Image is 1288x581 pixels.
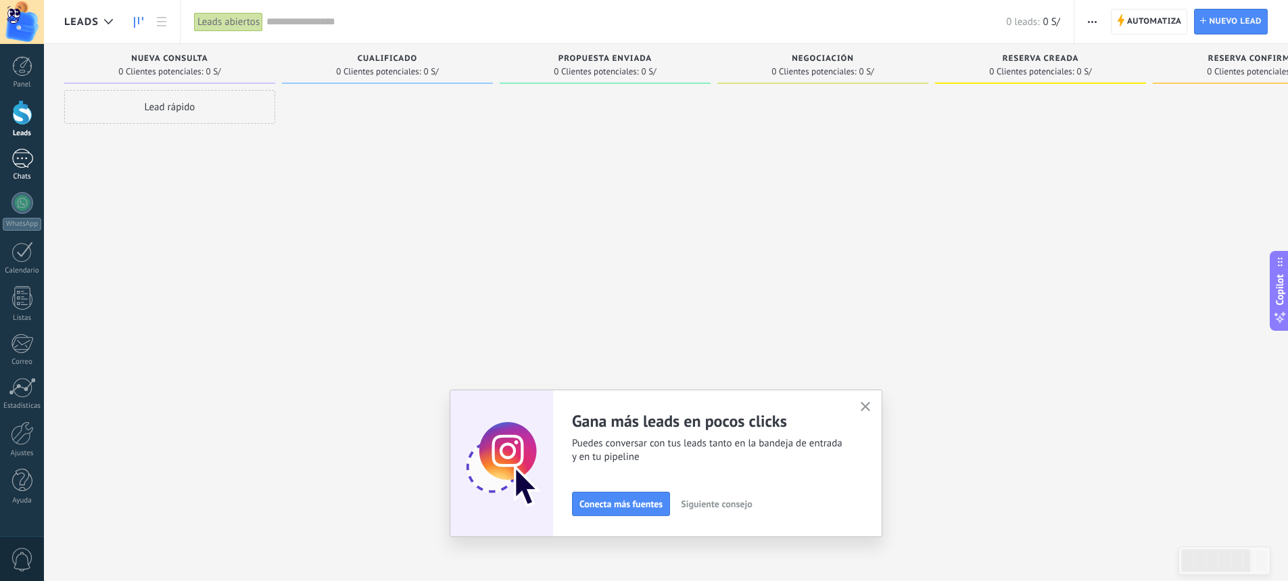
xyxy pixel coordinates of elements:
[506,54,704,66] div: Propuesta enviada
[724,54,922,66] div: Negociación
[3,172,42,181] div: Chats
[1077,68,1092,76] span: 0 S/
[3,80,42,89] div: Panel
[64,16,99,28] span: Leads
[1273,274,1287,305] span: Copilot
[3,129,42,138] div: Leads
[1127,9,1182,34] span: Automatiza
[1194,9,1268,34] a: Nuevo lead
[3,218,41,231] div: WhatsApp
[194,12,263,32] div: Leads abiertos
[336,68,421,76] span: 0 Clientes potenciales:
[424,68,439,76] span: 0 S/
[3,449,42,458] div: Ajustes
[1111,9,1188,34] a: Automatiza
[3,358,42,367] div: Correo
[1082,9,1102,34] button: Más
[118,68,203,76] span: 0 Clientes potenciales:
[792,54,854,64] span: Negociación
[554,68,638,76] span: 0 Clientes potenciales:
[3,314,42,323] div: Listas
[64,90,275,124] div: Lead rápido
[1043,16,1059,28] span: 0 S/
[1006,16,1039,28] span: 0 leads:
[3,402,42,411] div: Estadísticas
[127,9,150,35] a: Leads
[558,54,652,64] span: Propuesta enviada
[572,411,844,432] h2: Gana más leads en pocos clicks
[771,68,856,76] span: 0 Clientes potenciales:
[150,9,173,35] a: Lista
[579,499,663,509] span: Conecta más fuentes
[572,492,670,516] button: Conecta más fuentes
[675,494,758,514] button: Siguiente consejo
[1209,9,1262,34] span: Nuevo lead
[3,266,42,275] div: Calendario
[358,54,418,64] span: Cualificado
[942,54,1139,66] div: Reserva creada
[3,496,42,505] div: Ayuda
[206,68,221,76] span: 0 S/
[289,54,486,66] div: Cualificado
[859,68,874,76] span: 0 S/
[681,499,752,509] span: Siguiente consejo
[642,68,657,76] span: 0 S/
[989,68,1074,76] span: 0 Clientes potenciales:
[131,54,208,64] span: Nueva consulta
[71,54,268,66] div: Nueva consulta
[1003,54,1079,64] span: Reserva creada
[572,437,844,464] span: Puedes conversar con tus leads tanto en la bandeja de entrada y en tu pipeline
